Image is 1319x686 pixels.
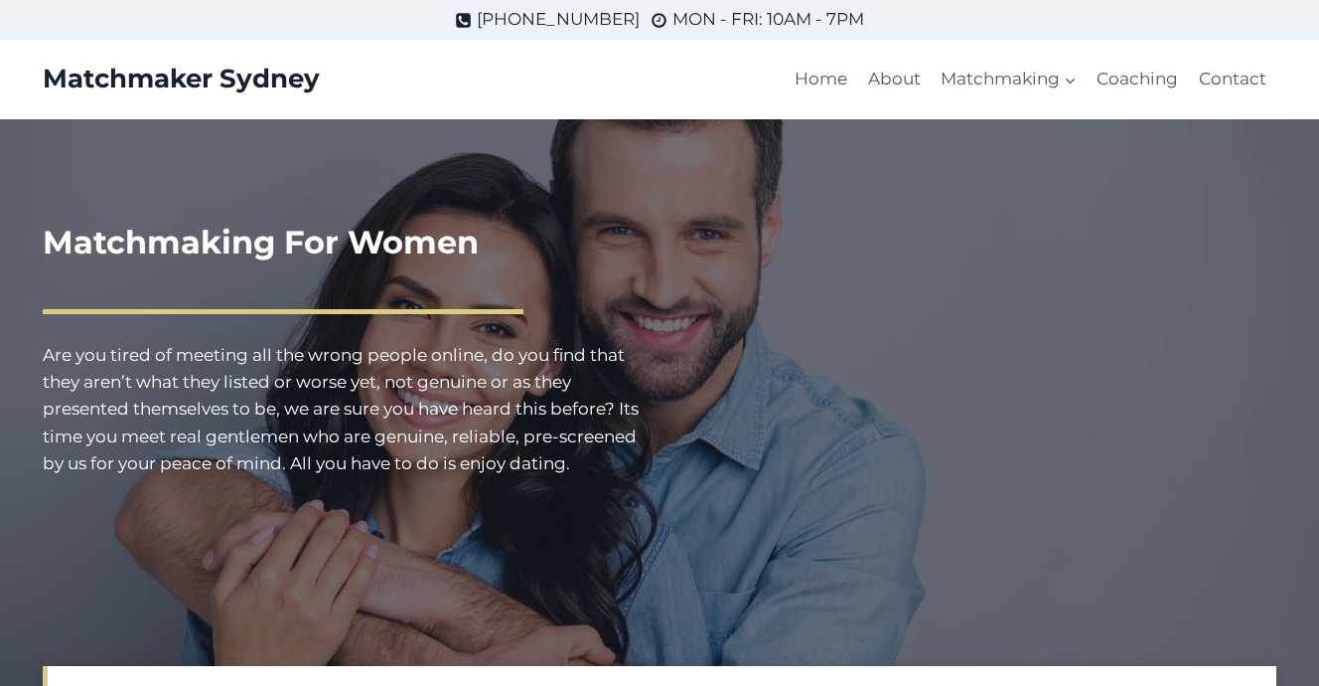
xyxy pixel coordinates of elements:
a: About [858,56,931,103]
a: Matchmaking [931,56,1087,103]
nav: Primary [785,56,1276,103]
h1: Matchmaking For Women [43,219,644,266]
a: Home [785,56,857,103]
a: Contact [1189,56,1276,103]
span: [PHONE_NUMBER] [477,6,640,33]
a: [PHONE_NUMBER] [455,6,640,33]
span: Matchmaking [941,66,1077,92]
a: Matchmaker Sydney [43,64,320,94]
p: Are you tired of meeting all the wrong people online, do you find that they aren’t what they list... [43,342,644,477]
a: Coaching [1087,56,1188,103]
span: MON - FRI: 10AM - 7PM [672,6,864,33]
